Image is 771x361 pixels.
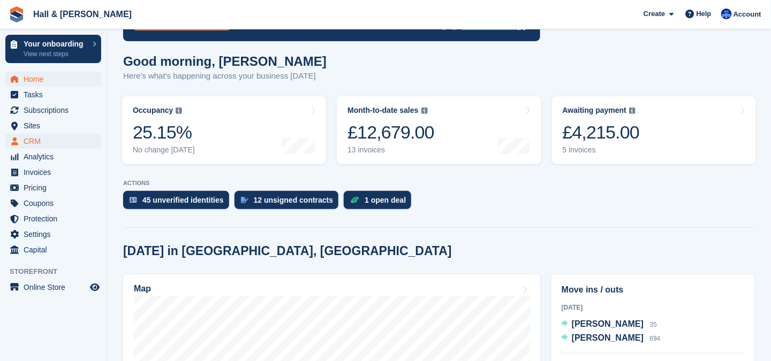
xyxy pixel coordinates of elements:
div: Month-to-date sales [347,106,418,115]
img: icon-info-grey-7440780725fd019a000dd9b08b2336e03edf1995a4989e88bcd33f0948082b44.svg [176,107,182,114]
span: [PERSON_NAME] [572,333,644,342]
span: Protection [24,211,88,226]
span: Online Store [24,280,88,295]
img: icon-info-grey-7440780725fd019a000dd9b08b2336e03edf1995a4989e88bcd33f0948082b44.svg [421,107,428,114]
div: 45 unverified identities [142,196,224,204]
div: Occupancy [133,106,173,115]
a: menu [5,211,101,226]
a: [PERSON_NAME] 694 [562,332,661,345]
span: Account [734,9,761,20]
img: deal-1b604bf984904fb50ccaf53a9ad4b4a5d6e5aea283cecdc64d6e3604feb123c2.svg [350,196,359,204]
a: Month-to-date sales £12,679.00 13 invoices [337,96,541,164]
span: Subscriptions [24,103,88,118]
h1: Good morning, [PERSON_NAME] [123,54,327,68]
a: [PERSON_NAME] 35 [562,318,657,332]
span: CRM [24,134,88,149]
a: menu [5,165,101,180]
span: 694 [650,335,661,342]
div: Awaiting payment [563,106,627,115]
h2: Map [134,284,151,294]
p: ACTIONS [123,180,755,187]
img: stora-icon-8386f47178a22dfd0bd8f6a31ec36ba5ce8667c1dd55bd0f319d3a0aa187defe.svg [9,6,25,22]
a: menu [5,280,101,295]
p: Here's what's happening across your business [DATE] [123,70,327,82]
div: 1 open deal [365,196,406,204]
a: Hall & [PERSON_NAME] [29,5,136,23]
h2: [DATE] in [GEOGRAPHIC_DATA], [GEOGRAPHIC_DATA] [123,244,452,258]
span: Analytics [24,149,88,164]
a: menu [5,227,101,242]
a: 45 unverified identities [123,191,235,214]
div: No change [DATE] [133,145,195,155]
a: 12 unsigned contracts [235,191,344,214]
img: verify_identity-adf6edd0f0f0b5bbfe63781bf79b02c33cf7c696d77639b501bdc392416b5a36.svg [130,197,137,203]
p: View next steps [24,49,87,59]
a: menu [5,149,101,164]
p: Your onboarding [24,40,87,48]
span: Pricing [24,180,88,195]
div: 12 unsigned contracts [254,196,334,204]
a: Your onboarding View next steps [5,35,101,63]
span: Capital [24,242,88,257]
span: Home [24,72,88,87]
a: menu [5,134,101,149]
span: Settings [24,227,88,242]
div: 5 invoices [563,145,640,155]
div: 13 invoices [347,145,434,155]
a: Awaiting payment £4,215.00 5 invoices [552,96,756,164]
span: Create [644,9,665,19]
div: £4,215.00 [563,121,640,143]
img: Claire Banham [721,9,732,19]
span: Sites [24,118,88,133]
img: contract_signature_icon-13c848040528278c33f63329250d36e43548de30e8caae1d1a13099fd9432cc5.svg [241,197,248,203]
a: Preview store [88,281,101,294]
a: menu [5,72,101,87]
a: menu [5,103,101,118]
a: Occupancy 25.15% No change [DATE] [122,96,326,164]
a: 1 open deal [344,191,417,214]
a: menu [5,118,101,133]
a: menu [5,242,101,257]
span: Tasks [24,87,88,102]
span: Coupons [24,196,88,211]
a: menu [5,87,101,102]
span: Help [697,9,712,19]
a: menu [5,180,101,195]
span: 35 [650,321,657,328]
span: [PERSON_NAME] [572,319,644,328]
a: menu [5,196,101,211]
div: 25.15% [133,121,195,143]
div: £12,679.00 [347,121,434,143]
h2: Move ins / outs [562,283,745,296]
div: [DATE] [562,303,745,312]
img: icon-info-grey-7440780725fd019a000dd9b08b2336e03edf1995a4989e88bcd33f0948082b44.svg [629,107,636,114]
span: Invoices [24,165,88,180]
span: Storefront [10,266,107,277]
